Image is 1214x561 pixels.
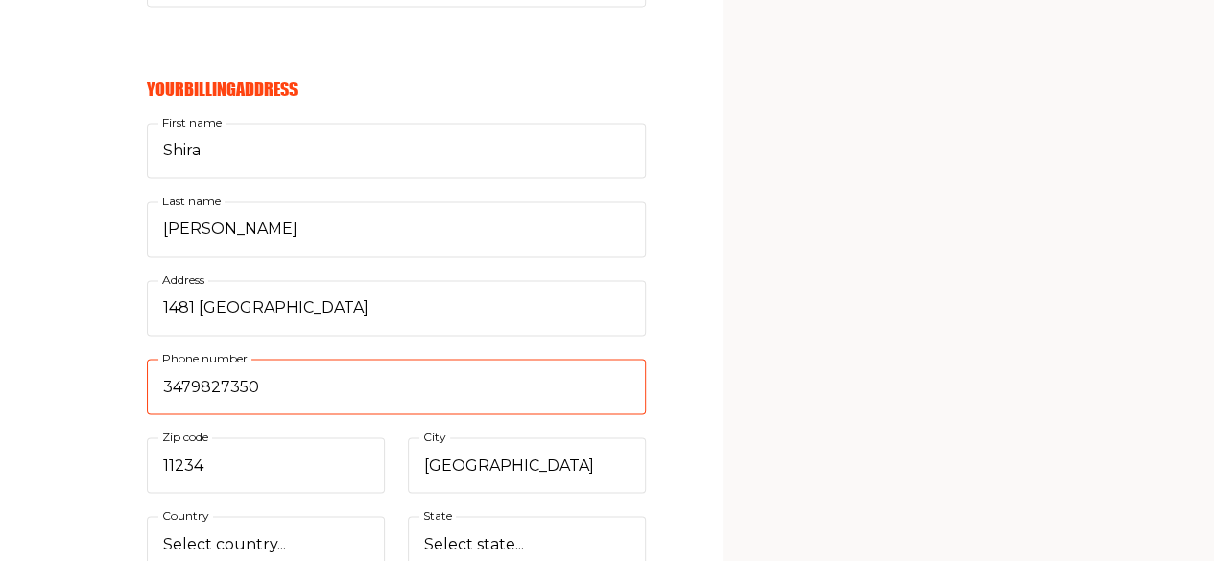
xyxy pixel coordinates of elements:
[419,427,450,448] label: City
[158,427,212,448] label: Zip code
[158,269,208,291] label: Address
[158,348,251,369] label: Phone number
[158,191,225,212] label: Last name
[147,280,646,336] input: Address
[147,79,646,100] h6: Your Billing Address
[158,112,226,133] label: First name
[158,504,213,526] label: Country
[147,359,646,414] input: Phone number
[408,437,646,493] input: City
[147,437,385,493] input: Zip code
[419,504,456,526] label: State
[147,201,646,257] input: Last name
[147,123,646,178] input: First name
